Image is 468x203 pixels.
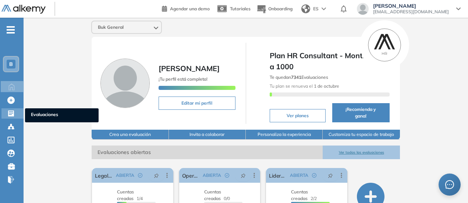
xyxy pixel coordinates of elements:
[256,1,292,17] button: Onboarding
[92,146,323,159] span: Evaluaciones abiertas
[291,189,317,201] span: 2/2
[322,169,338,181] button: pushpin
[270,74,328,80] span: Te quedan Evaluaciones
[159,64,220,73] span: [PERSON_NAME]
[138,173,142,178] span: check-circle
[116,172,134,179] span: ABIERTA
[98,24,124,30] span: Buk General
[235,169,251,181] button: pushpin
[328,172,333,178] span: pushpin
[117,189,134,201] span: Cuentas creadas
[31,111,93,119] span: Evaluaciones
[230,6,251,11] span: Tutoriales
[95,168,113,183] a: Legal | CORP
[246,130,323,140] button: Personaliza la experiencia
[313,6,319,12] span: ES
[9,61,13,67] span: B
[313,83,339,89] b: 1 de octubre
[291,74,301,80] b: 7341
[159,97,235,110] button: Editar mi perfil
[182,168,200,183] a: Operaciones | [GEOGRAPHIC_DATA]
[290,172,308,179] span: ABIERTA
[100,59,150,108] img: Foto de perfil
[323,130,400,140] button: Customiza tu espacio de trabajo
[154,172,159,178] span: pushpin
[323,146,400,159] button: Ver todas las evaluaciones
[225,173,229,178] span: check-circle
[1,5,46,14] img: Logo
[162,4,210,13] a: Agendar una demo
[170,6,210,11] span: Agendar una demo
[148,169,164,181] button: pushpin
[269,168,287,183] a: Liderazgo | Col
[92,130,169,140] button: Crea una evaluación
[203,172,221,179] span: ABIERTA
[7,29,15,31] i: -
[322,7,326,10] img: arrow
[169,130,246,140] button: Invita a colaborar
[268,6,292,11] span: Onboarding
[445,180,454,189] span: message
[204,189,230,201] span: 0/0
[159,76,208,82] span: ¡Tu perfil está completo!
[332,103,390,122] button: ¡Recomienda y gana!
[291,189,308,201] span: Cuentas creadas
[301,4,310,13] img: world
[270,83,339,89] span: Tu plan se renueva el
[117,189,143,201] span: 1/4
[241,172,246,178] span: pushpin
[270,50,390,72] span: Plan HR Consultant - Month - 701 a 1000
[270,109,326,122] button: Ver planes
[312,173,316,178] span: check-circle
[204,189,221,201] span: Cuentas creadas
[373,9,449,15] span: [EMAIL_ADDRESS][DOMAIN_NAME]
[373,3,449,9] span: [PERSON_NAME]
